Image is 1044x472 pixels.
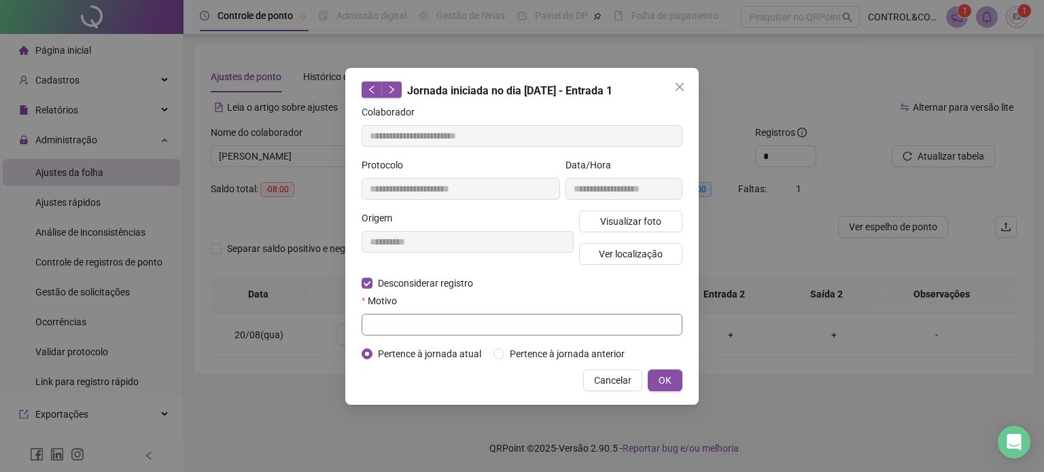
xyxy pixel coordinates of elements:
[372,276,478,291] span: Desconsiderar registro
[362,211,401,225] label: Origem
[659,373,672,388] span: OK
[381,81,402,98] button: right
[387,85,396,94] span: right
[372,346,487,361] span: Pertence à jornada atual
[362,293,406,308] label: Motivo
[362,81,682,99] div: Jornada iniciada no dia [DATE] - Entrada 1
[504,346,630,361] span: Pertence à jornada anterior
[583,369,642,391] button: Cancelar
[648,369,682,391] button: OK
[579,211,682,232] button: Visualizar foto
[600,214,661,229] span: Visualizar foto
[565,158,620,173] label: Data/Hora
[579,243,682,265] button: Ver localização
[599,247,663,261] span: Ver localização
[594,373,631,388] span: Cancelar
[362,81,382,98] button: left
[998,426,1030,458] div: Open Intercom Messenger
[362,158,412,173] label: Protocolo
[669,76,691,98] button: Close
[367,85,377,94] span: left
[674,81,685,92] span: close
[362,105,423,120] label: Colaborador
